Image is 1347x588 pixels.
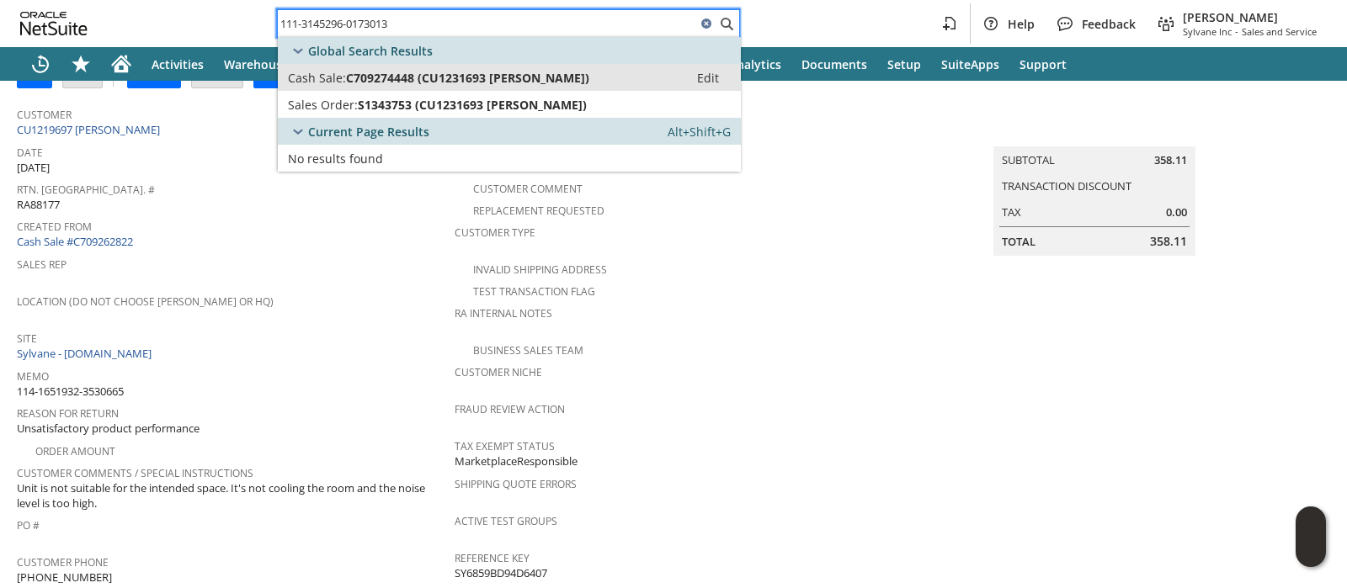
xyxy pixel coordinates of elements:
span: 114-1651932-3530665 [17,384,124,400]
span: [PERSON_NAME] [1183,9,1317,25]
caption: Summary [993,119,1195,146]
a: Test Transaction Flag [473,284,595,299]
span: - [1235,25,1238,38]
a: Customer Niche [455,365,542,379]
svg: Recent Records [30,54,51,74]
a: PO # [17,518,40,532]
a: Warehouse [214,47,299,81]
a: Total [1002,234,1036,249]
a: RA Internal Notes [455,306,552,320]
a: Tax Exempt Status [455,439,555,453]
iframe: Click here to launch Oracle Guided Learning Help Panel [1296,506,1326,567]
a: Active Test Groups [455,514,557,528]
input: Search [278,13,696,34]
span: Cash Sale: [288,70,346,86]
span: Sales and Service [1242,25,1317,38]
span: 358.11 [1154,152,1187,168]
span: Alt+Shift+G [668,124,731,140]
span: 0.00 [1166,204,1187,220]
a: Sylvane - [DOMAIN_NAME] [17,346,156,361]
a: Memo [17,369,49,384]
span: 358.11 [1150,233,1187,250]
span: [PHONE_NUMBER] [17,569,112,585]
a: Site [17,331,37,346]
a: Location (Do Not Choose [PERSON_NAME] or HQ) [17,294,274,309]
span: RA88177 [17,197,60,213]
a: Fraud Review Action [455,402,565,416]
span: Oracle Guided Learning Widget. To move around, please hold and drag [1296,538,1326,568]
a: Support [1009,47,1077,81]
a: Cash Sale #C709262822 [17,234,133,249]
a: Setup [877,47,931,81]
a: Business Sales Team [473,343,583,358]
span: MarketplaceResponsible [455,453,578,469]
span: Unit is not suitable for the intended space. It's not cooling the room and the noise level is too... [17,480,446,511]
span: Documents [801,56,867,72]
span: Warehouse [224,56,289,72]
a: Sales Order:S1343753 (CU1231693 [PERSON_NAME])Edit: [278,91,741,118]
a: Activities [141,47,214,81]
span: Sales Order: [288,97,358,113]
span: [DATE] [17,160,50,176]
a: Documents [791,47,877,81]
a: No results found [278,145,741,172]
span: Current Page Results [308,124,429,140]
span: Feedback [1082,16,1136,32]
a: Reference Key [455,551,530,565]
a: Customer Comment [473,182,583,196]
a: Customer Phone [17,555,109,569]
svg: Search [716,13,737,34]
a: Edit: [679,67,737,87]
a: Invalid Shipping Address [473,262,607,277]
span: C709274448 (CU1231693 [PERSON_NAME]) [346,70,589,86]
span: Activities [152,56,204,72]
span: S1343753 (CU1231693 [PERSON_NAME]) [358,97,587,113]
a: Customer Comments / Special Instructions [17,466,253,480]
span: Analytics [729,56,781,72]
a: Customer Type [455,225,535,240]
span: SY6859BD94D6407 [455,565,547,581]
span: Support [1020,56,1067,72]
span: Help [1008,16,1035,32]
a: SuiteApps [931,47,1009,81]
a: Cash Sale:C709274448 (CU1231693 [PERSON_NAME])Edit: [278,64,741,91]
span: Sylvane Inc [1183,25,1232,38]
a: Tax [1002,204,1021,220]
div: Shortcuts [61,47,101,81]
svg: logo [20,12,88,35]
a: Order Amount [35,444,115,458]
a: Date [17,146,43,160]
a: Sales Rep [17,257,67,272]
a: Transaction Discount [1002,178,1131,193]
span: Unsatisfactory product performance [17,421,200,437]
a: Replacement Requested [473,204,604,218]
a: Created From [17,220,92,234]
a: Recent Records [20,47,61,81]
span: No results found [288,151,383,167]
a: Analytics [719,47,791,81]
a: Home [101,47,141,81]
a: Reason For Return [17,406,119,421]
a: Shipping Quote Errors [455,477,577,491]
span: Setup [887,56,921,72]
svg: Shortcuts [71,54,91,74]
a: Customer [17,108,72,122]
span: Global Search Results [308,43,433,59]
a: CU1219697 [PERSON_NAME] [17,122,164,137]
a: Subtotal [1002,152,1055,167]
svg: Home [111,54,131,74]
a: Rtn. [GEOGRAPHIC_DATA]. # [17,183,155,197]
span: SuiteApps [941,56,999,72]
